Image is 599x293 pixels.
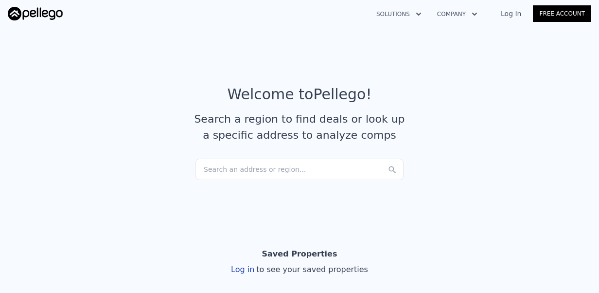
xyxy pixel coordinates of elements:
span: to see your saved properties [254,265,368,274]
div: Search an address or region... [195,159,404,180]
img: Pellego [8,7,63,20]
div: Log in [231,264,368,275]
div: Saved Properties [262,244,337,264]
button: Company [429,5,485,23]
a: Free Account [533,5,591,22]
div: Search a region to find deals or look up a specific address to analyze comps [191,111,408,143]
div: Welcome to Pellego ! [228,86,372,103]
a: Log In [489,9,533,18]
button: Solutions [369,5,429,23]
